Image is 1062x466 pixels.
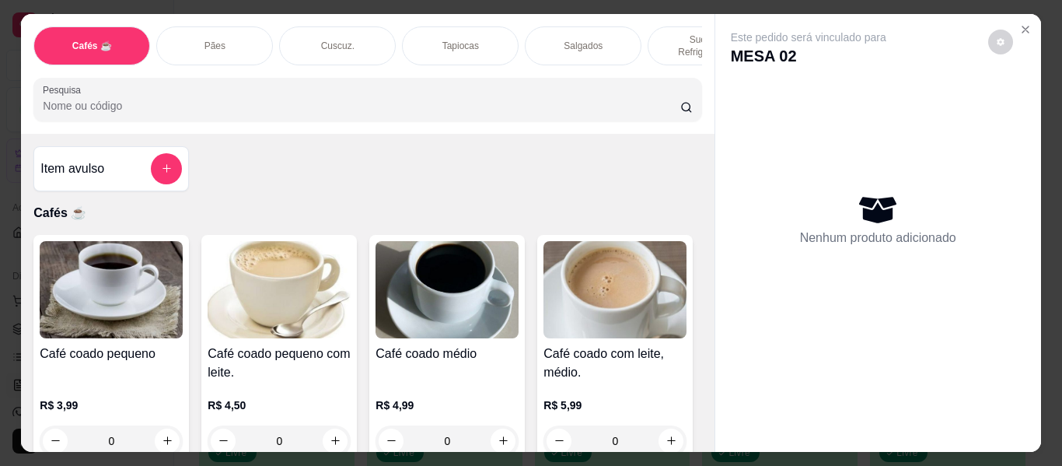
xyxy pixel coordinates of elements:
button: decrease-product-quantity [379,429,403,454]
p: Cafés ☕ [72,40,112,52]
p: Cafés ☕ [33,204,701,222]
h4: Café coado médio [376,345,519,363]
h4: Café coado com leite, médio. [543,345,686,382]
button: Close [1013,17,1038,42]
p: R$ 3,99 [40,398,183,413]
p: R$ 4,50 [208,398,351,413]
p: Pães [204,40,225,52]
p: Cuscuz. [321,40,355,52]
h4: Café coado pequeno com leite. [208,345,351,382]
img: product-image [40,241,183,338]
h4: Café coado pequeno [40,345,183,363]
p: R$ 5,99 [543,398,686,413]
p: Tapiocas [442,40,479,52]
button: increase-product-quantity [659,429,683,454]
input: Pesquisa [43,98,680,114]
p: R$ 4,99 [376,398,519,413]
button: decrease-product-quantity [43,429,68,454]
p: Salgados [564,40,603,52]
button: decrease-product-quantity [988,30,1013,54]
img: product-image [543,241,686,338]
button: increase-product-quantity [155,429,180,454]
button: add-separate-item [151,153,182,184]
h4: Item avulso [40,159,104,178]
p: Nenhum produto adicionado [800,229,956,247]
button: increase-product-quantity [323,429,348,454]
img: product-image [376,241,519,338]
p: MESA 02 [731,45,886,67]
button: decrease-product-quantity [211,429,236,454]
p: Sucos e Refrigerantes [661,33,751,58]
p: Este pedido será vinculado para [731,30,886,45]
label: Pesquisa [43,83,86,96]
button: decrease-product-quantity [547,429,571,454]
img: product-image [208,241,351,338]
button: increase-product-quantity [491,429,515,454]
